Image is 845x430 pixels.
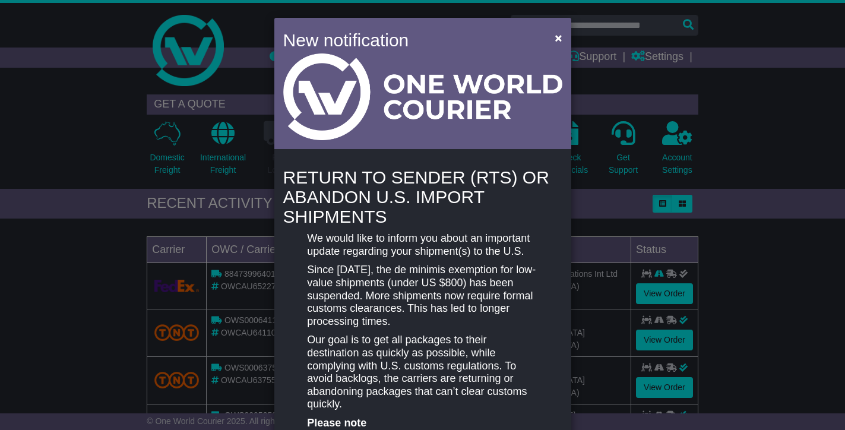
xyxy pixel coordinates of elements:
p: Since [DATE], the de minimis exemption for low-value shipments (under US $800) has been suspended... [307,264,537,328]
p: Our goal is to get all packages to their destination as quickly as possible, while complying with... [307,334,537,411]
p: We would like to inform you about an important update regarding your shipment(s) to the U.S. [307,232,537,258]
h4: RETURN TO SENDER (RTS) OR ABANDON U.S. IMPORT SHIPMENTS [283,167,562,226]
button: Close [549,26,568,50]
strong: Please note [307,417,366,429]
span: × [555,31,562,45]
img: Light [283,53,562,140]
h4: New notification [283,27,538,53]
